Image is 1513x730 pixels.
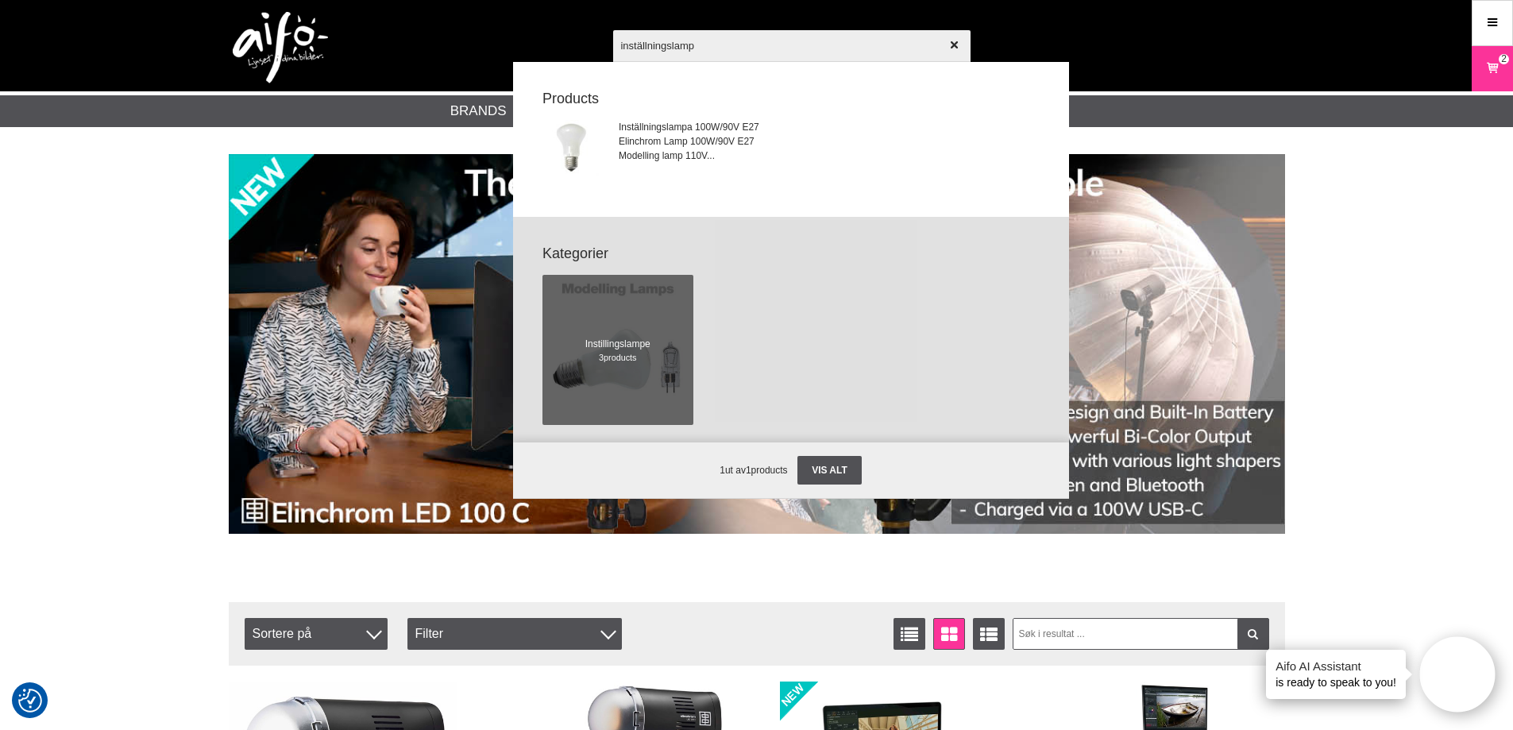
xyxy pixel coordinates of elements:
[725,465,746,476] span: ut av
[797,456,862,485] a: Vis alt
[720,465,725,476] span: 1
[604,353,636,362] span: products
[18,686,42,715] button: Samtykkepreferanser
[233,12,328,83] img: logo.png
[751,465,788,476] span: products
[746,465,751,476] span: 1
[613,17,971,73] input: Søk etter produkter ...
[534,110,790,190] a: Inställningslampa 100W/90V E27Elinchrom Lamp 100W/90V E27 Modelling lamp 110V...
[619,134,780,163] span: Elinchrom Lamp 100W/90V E27 Modelling lamp 110V...
[1472,50,1512,87] a: 2
[533,88,1049,110] strong: Products
[1501,52,1507,66] span: 2
[543,120,599,176] img: el-23006.jpg
[450,101,507,122] a: Brands
[585,337,650,351] span: Instillingslampe
[619,120,780,134] span: Inställningslampa 100W/90V E27
[533,243,1049,265] strong: Kategorier
[585,351,650,364] span: 3
[18,689,42,713] img: Revisit consent button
